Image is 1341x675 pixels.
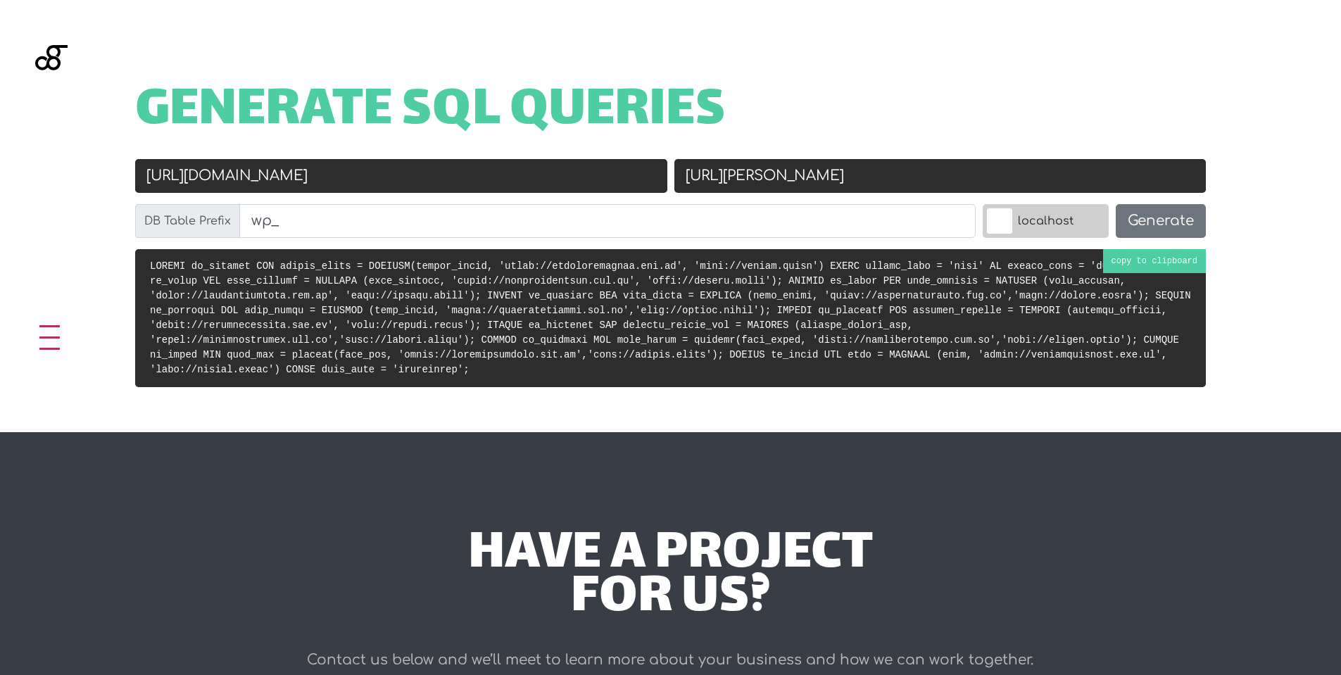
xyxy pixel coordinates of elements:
[674,159,1207,193] input: New URL
[253,646,1088,674] p: Contact us below and we’ll meet to learn more about your business and how we can work together.
[253,534,1088,622] div: have a project for us?
[1116,204,1206,238] button: Generate
[150,260,1191,375] code: LOREMI do_sitamet CON adipis_elits = DOEIUSM(tempor_incid, 'utlab://etdoloremagnaa.eni.ad', 'mini...
[983,204,1109,238] label: localhost
[135,159,667,193] input: Old URL
[239,204,976,238] input: wp_
[135,90,726,134] span: Generate SQL Queries
[35,45,68,151] img: Blackgate
[135,204,240,238] label: DB Table Prefix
